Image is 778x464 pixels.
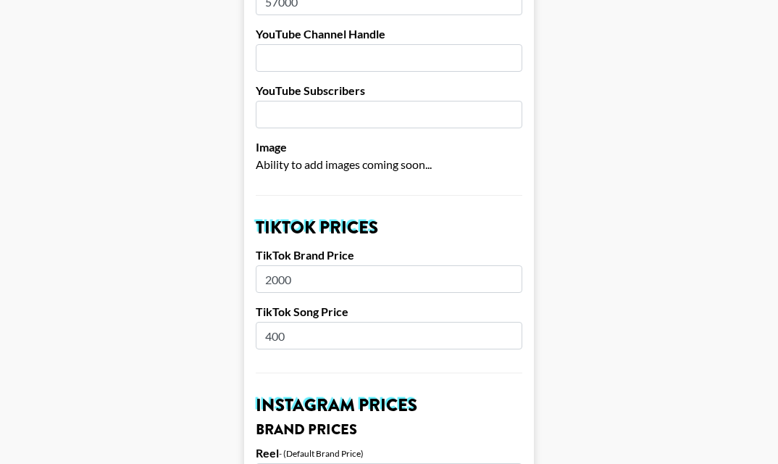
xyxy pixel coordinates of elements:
label: TikTok Brand Price [256,248,522,262]
h2: TikTok Prices [256,219,522,236]
label: YouTube Subscribers [256,83,522,98]
span: Ability to add images coming soon... [256,157,432,171]
h3: Brand Prices [256,423,522,437]
label: YouTube Channel Handle [256,27,522,41]
h2: Instagram Prices [256,397,522,414]
label: Image [256,140,522,154]
label: Reel [256,446,279,460]
div: - (Default Brand Price) [279,448,364,459]
label: TikTok Song Price [256,304,522,319]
